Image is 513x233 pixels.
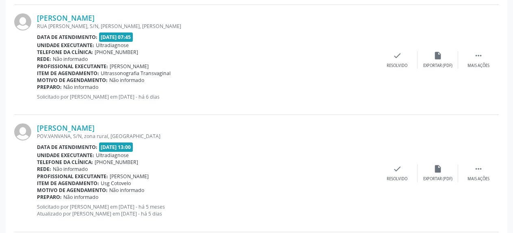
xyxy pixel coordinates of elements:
[37,152,94,159] b: Unidade executante:
[37,42,94,49] b: Unidade executante:
[474,164,483,173] i: 
[37,84,62,91] b: Preparo:
[387,63,407,69] div: Resolvido
[37,77,108,84] b: Motivo de agendamento:
[393,51,402,60] i: check
[423,63,452,69] div: Exportar (PDF)
[37,173,108,180] b: Profissional executante:
[95,159,138,166] span: [PHONE_NUMBER]
[474,51,483,60] i: 
[109,187,144,194] span: Não informado
[37,203,377,217] p: Solicitado por [PERSON_NAME] em [DATE] - há 5 meses Atualizado por [PERSON_NAME] em [DATE] - há 5...
[37,159,93,166] b: Telefone da clínica:
[63,194,98,201] span: Não informado
[37,166,51,173] b: Rede:
[53,56,88,63] span: Não informado
[37,123,95,132] a: [PERSON_NAME]
[37,187,108,194] b: Motivo de agendamento:
[99,142,133,152] span: [DATE] 13:00
[109,77,144,84] span: Não informado
[433,164,442,173] i: insert_drive_file
[37,49,93,56] b: Telefone da clínica:
[14,123,31,140] img: img
[387,176,407,182] div: Resolvido
[110,173,149,180] span: [PERSON_NAME]
[37,34,97,41] b: Data de atendimento:
[63,84,98,91] span: Não informado
[101,180,131,187] span: Usg Cotovelo
[37,23,377,30] div: RUA [PERSON_NAME], S/N, [PERSON_NAME], [PERSON_NAME]
[468,63,489,69] div: Mais ações
[393,164,402,173] i: check
[96,152,129,159] span: Ultradiagnose
[37,63,108,70] b: Profissional executante:
[37,56,51,63] b: Rede:
[37,180,99,187] b: Item de agendamento:
[37,93,377,100] p: Solicitado por [PERSON_NAME] em [DATE] - há 6 dias
[37,70,99,77] b: Item de agendamento:
[37,144,97,151] b: Data de atendimento:
[433,51,442,60] i: insert_drive_file
[37,133,377,140] div: POV.VANVANA, S/N, zona rural, [GEOGRAPHIC_DATA]
[99,32,133,42] span: [DATE] 07:45
[37,13,95,22] a: [PERSON_NAME]
[101,70,171,77] span: Ultrassonografia Transvaginal
[110,63,149,70] span: [PERSON_NAME]
[468,176,489,182] div: Mais ações
[423,176,452,182] div: Exportar (PDF)
[95,49,138,56] span: [PHONE_NUMBER]
[53,166,88,173] span: Não informado
[14,13,31,30] img: img
[96,42,129,49] span: Ultradiagnose
[37,194,62,201] b: Preparo:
